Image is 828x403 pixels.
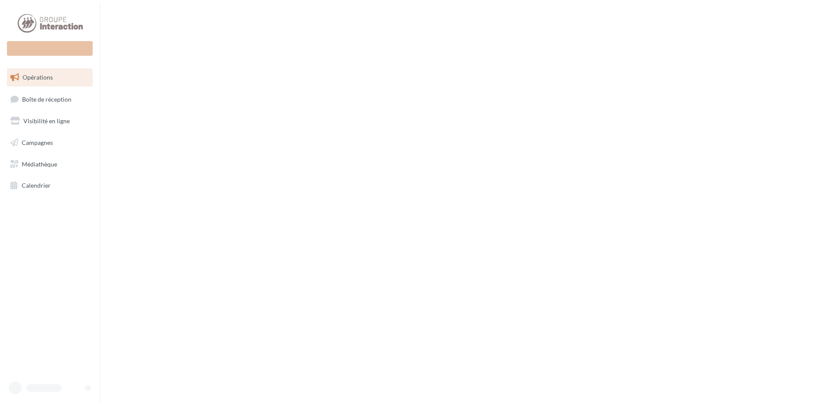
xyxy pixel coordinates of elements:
[22,182,51,189] span: Calendrier
[5,90,94,109] a: Boîte de réception
[22,139,53,146] span: Campagnes
[5,134,94,152] a: Campagnes
[5,176,94,195] a: Calendrier
[7,41,93,56] div: Nouvelle campagne
[23,117,70,125] span: Visibilité en ligne
[23,74,53,81] span: Opérations
[5,155,94,173] a: Médiathèque
[5,112,94,130] a: Visibilité en ligne
[5,68,94,86] a: Opérations
[22,95,71,102] span: Boîte de réception
[22,160,57,167] span: Médiathèque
